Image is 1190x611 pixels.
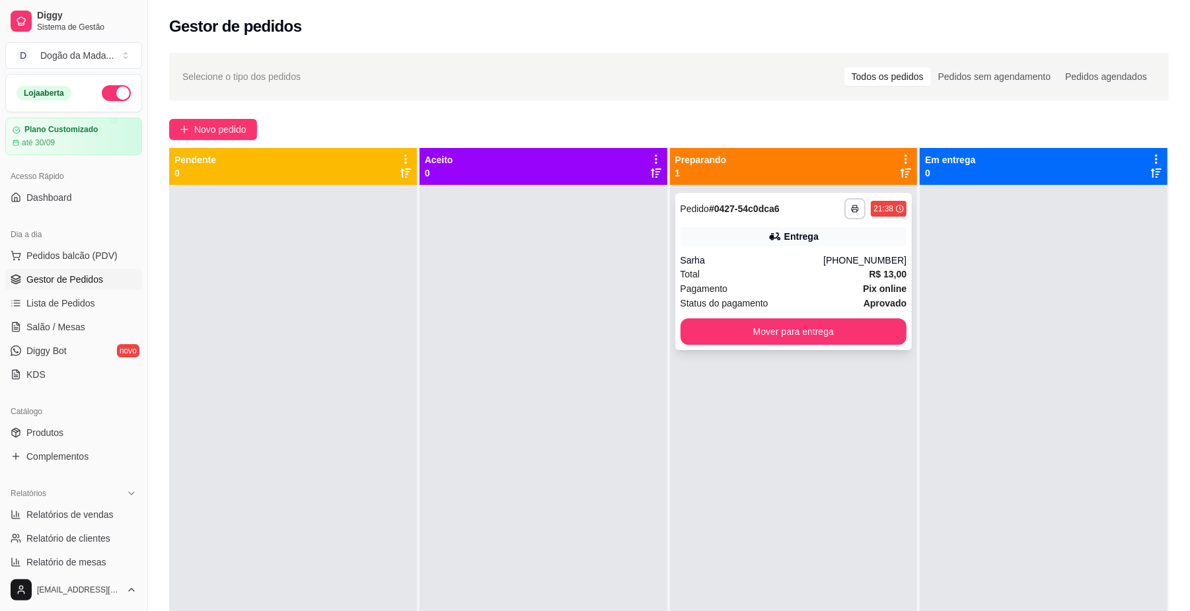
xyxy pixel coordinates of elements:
[5,245,142,266] button: Pedidos balcão (PDV)
[169,16,302,37] h2: Gestor de pedidos
[169,119,257,140] button: Novo pedido
[675,166,727,180] p: 1
[26,249,118,262] span: Pedidos balcão (PDV)
[5,293,142,314] a: Lista de Pedidos
[174,166,216,180] p: 0
[26,368,46,381] span: KDS
[864,298,907,308] strong: aprovado
[180,125,189,134] span: plus
[681,254,824,267] div: Sarha
[11,488,46,499] span: Relatórios
[925,166,975,180] p: 0
[425,166,453,180] p: 0
[37,22,137,32] span: Sistema de Gestão
[5,574,142,606] button: [EMAIL_ADDRESS][DOMAIN_NAME]
[844,67,931,86] div: Todos os pedidos
[26,450,89,463] span: Complementos
[5,364,142,385] a: KDS
[37,585,121,595] span: [EMAIL_ADDRESS][DOMAIN_NAME]
[709,203,780,214] strong: # 0427-54c0dca6
[37,10,137,22] span: Diggy
[5,446,142,467] a: Complementos
[681,281,728,296] span: Pagamento
[5,316,142,338] a: Salão / Mesas
[26,297,95,310] span: Lista de Pedidos
[26,556,106,569] span: Relatório de mesas
[5,42,142,69] button: Select a team
[182,69,301,84] span: Selecione o tipo dos pedidos
[26,273,103,286] span: Gestor de Pedidos
[26,344,67,357] span: Diggy Bot
[5,528,142,549] a: Relatório de clientes
[5,224,142,245] div: Dia a dia
[784,230,819,243] div: Entrega
[5,187,142,208] a: Dashboard
[5,340,142,361] a: Diggy Botnovo
[925,153,975,166] p: Em entrega
[5,269,142,290] a: Gestor de Pedidos
[681,318,907,345] button: Mover para entrega
[24,125,98,135] article: Plano Customizado
[874,203,893,214] div: 21:38
[681,203,710,214] span: Pedido
[5,5,142,37] a: DiggySistema de Gestão
[26,532,110,545] span: Relatório de clientes
[5,166,142,187] div: Acesso Rápido
[5,552,142,573] a: Relatório de mesas
[40,49,114,62] div: Dogão da Mada ...
[26,191,72,204] span: Dashboard
[425,153,453,166] p: Aceito
[5,504,142,525] a: Relatórios de vendas
[26,426,63,439] span: Produtos
[26,320,85,334] span: Salão / Mesas
[5,401,142,422] div: Catálogo
[17,49,30,62] span: D
[1058,67,1154,86] div: Pedidos agendados
[681,267,700,281] span: Total
[102,85,131,101] button: Alterar Status
[5,422,142,443] a: Produtos
[931,67,1058,86] div: Pedidos sem agendamento
[675,153,727,166] p: Preparando
[823,254,907,267] div: [PHONE_NUMBER]
[863,283,907,294] strong: Pix online
[869,269,907,279] strong: R$ 13,00
[17,86,71,100] div: Loja aberta
[22,137,55,148] article: até 30/09
[5,118,142,155] a: Plano Customizadoaté 30/09
[174,153,216,166] p: Pendente
[26,508,114,521] span: Relatórios de vendas
[194,122,246,137] span: Novo pedido
[681,296,768,310] span: Status do pagamento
